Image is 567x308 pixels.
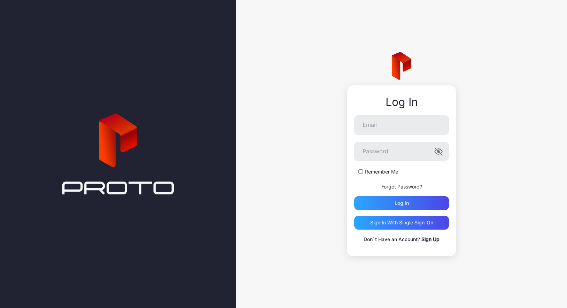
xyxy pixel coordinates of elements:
input: Password [354,142,449,161]
div: Log in [395,200,409,206]
button: Sign in With Single Sign-On [354,216,449,230]
div: Log In [354,96,449,108]
a: Forgot Password? [381,184,422,190]
button: Log in [354,196,449,210]
p: Don`t Have an Account? [354,235,449,244]
div: Sign in With Single Sign-On [370,220,433,225]
input: Email [354,115,449,135]
label: Remember Me [365,168,398,175]
button: Password [434,147,443,156]
a: Sign Up [421,236,440,242]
